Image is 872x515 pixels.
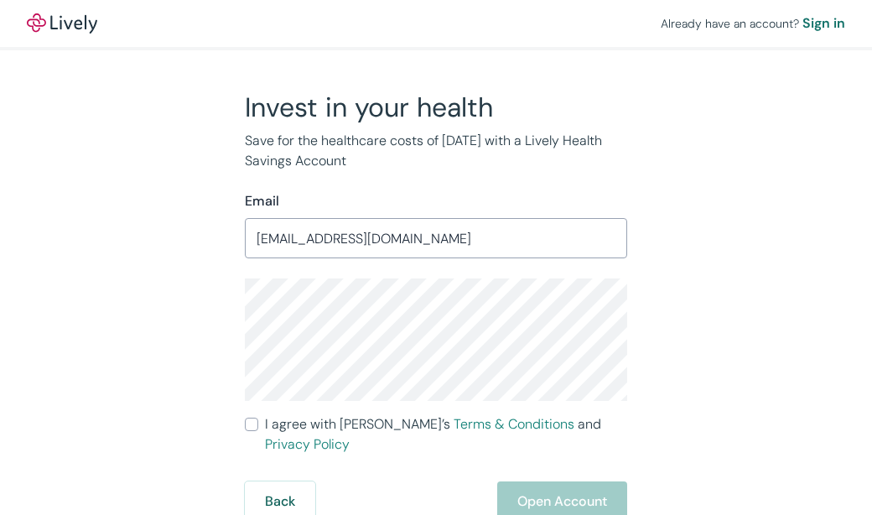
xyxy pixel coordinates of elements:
[27,13,97,34] img: Lively
[802,13,845,34] a: Sign in
[661,13,845,34] div: Already have an account?
[245,91,627,124] h2: Invest in your health
[265,414,627,455] span: I agree with [PERSON_NAME]’s and
[245,131,627,171] p: Save for the healthcare costs of [DATE] with a Lively Health Savings Account
[265,435,350,453] a: Privacy Policy
[27,13,97,34] a: LivelyLively
[245,191,279,211] label: Email
[454,415,574,433] a: Terms & Conditions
